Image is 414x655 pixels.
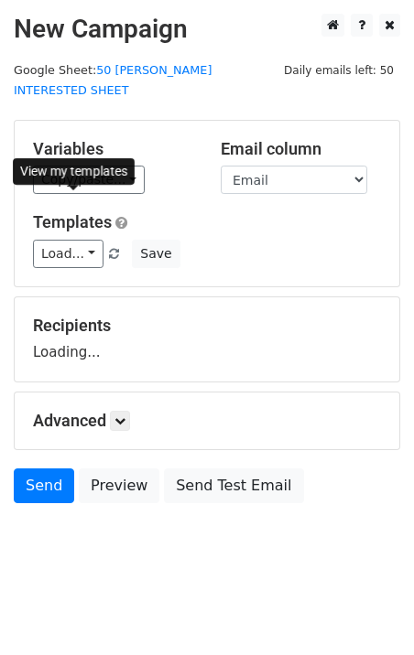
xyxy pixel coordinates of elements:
[14,468,74,503] a: Send
[33,316,381,336] h5: Recipients
[33,316,381,363] div: Loading...
[278,60,400,81] span: Daily emails left: 50
[13,158,135,185] div: View my templates
[278,63,400,77] a: Daily emails left: 50
[164,468,303,503] a: Send Test Email
[221,139,381,159] h5: Email column
[14,63,212,98] a: 50 [PERSON_NAME] INTERESTED SHEET
[14,14,400,45] h2: New Campaign
[33,411,381,431] h5: Advanced
[79,468,159,503] a: Preview
[14,63,212,98] small: Google Sheet:
[132,240,180,268] button: Save
[33,139,193,159] h5: Variables
[33,212,112,231] a: Templates
[33,240,103,268] a: Load...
